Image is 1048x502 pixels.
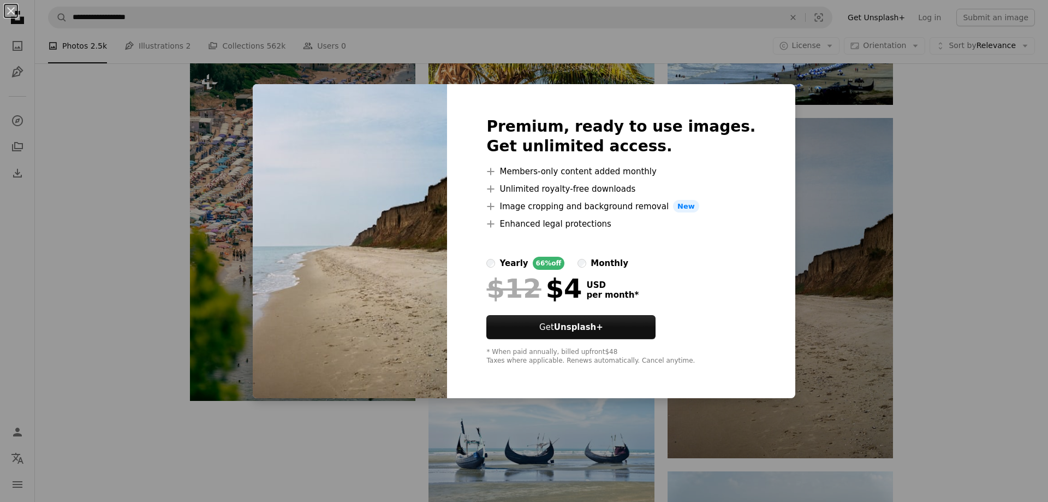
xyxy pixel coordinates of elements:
[486,348,755,365] div: * When paid annually, billed upfront $48 Taxes where applicable. Renews automatically. Cancel any...
[486,182,755,196] li: Unlimited royalty-free downloads
[591,257,628,270] div: monthly
[486,315,656,339] button: GetUnsplash+
[533,257,565,270] div: 66% off
[486,217,755,231] li: Enhanced legal protections
[586,280,639,290] span: USD
[673,200,699,213] span: New
[486,274,582,303] div: $4
[486,117,755,156] h2: Premium, ready to use images. Get unlimited access.
[486,165,755,178] li: Members-only content added monthly
[486,200,755,213] li: Image cropping and background removal
[253,84,447,399] img: premium_photo-1668723712092-c9a5bca04743
[554,322,603,332] strong: Unsplash+
[586,290,639,300] span: per month *
[486,274,541,303] span: $12
[577,259,586,268] input: monthly
[486,259,495,268] input: yearly66%off
[499,257,528,270] div: yearly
